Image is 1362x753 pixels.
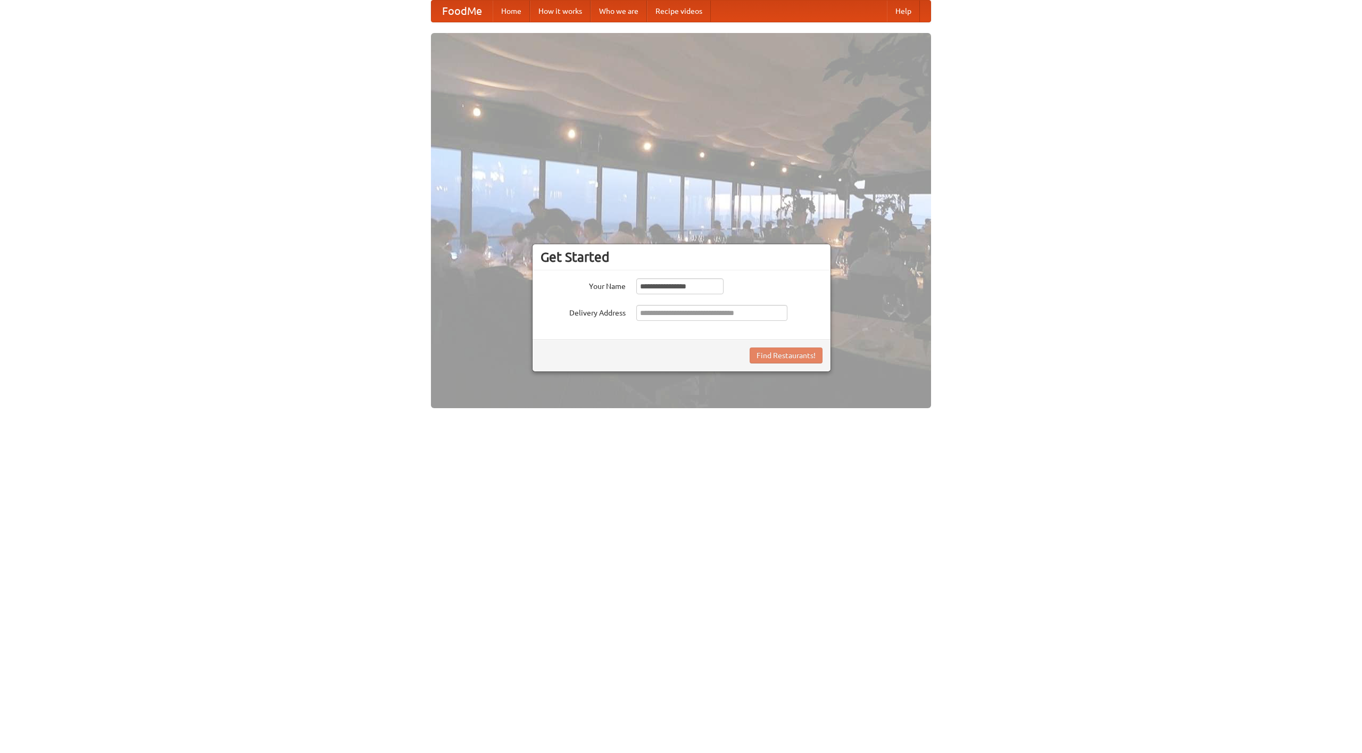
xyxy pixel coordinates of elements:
a: Help [887,1,920,22]
a: How it works [530,1,591,22]
h3: Get Started [541,249,823,265]
button: Find Restaurants! [750,347,823,363]
a: Home [493,1,530,22]
a: Who we are [591,1,647,22]
label: Your Name [541,278,626,292]
a: FoodMe [431,1,493,22]
label: Delivery Address [541,305,626,318]
a: Recipe videos [647,1,711,22]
